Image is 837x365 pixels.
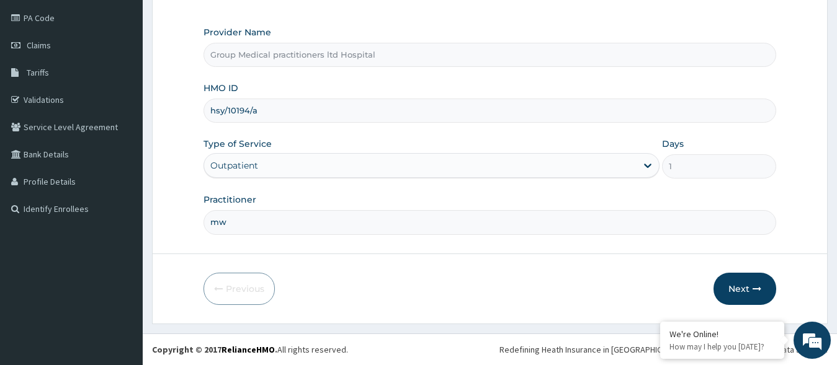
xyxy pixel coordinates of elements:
[152,344,277,355] strong: Copyright © 2017 .
[204,138,272,150] label: Type of Service
[669,341,775,352] p: How may I help you today?
[72,106,171,231] span: We're online!
[204,26,271,38] label: Provider Name
[204,210,777,234] input: Enter Name
[143,333,837,365] footer: All rights reserved.
[204,273,275,305] button: Previous
[662,138,684,150] label: Days
[669,328,775,340] div: We're Online!
[222,344,275,355] a: RelianceHMO
[27,67,49,78] span: Tariffs
[6,238,236,281] textarea: Type your message and hit 'Enter'
[204,193,256,206] label: Practitioner
[499,343,828,356] div: Redefining Heath Insurance in [GEOGRAPHIC_DATA] using Telemedicine and Data Science!
[210,159,258,172] div: Outpatient
[23,62,50,93] img: d_794563401_company_1708531726252_794563401
[204,82,238,94] label: HMO ID
[65,69,208,86] div: Chat with us now
[714,273,776,305] button: Next
[204,6,233,36] div: Minimize live chat window
[204,99,777,123] input: Enter HMO ID
[27,40,51,51] span: Claims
